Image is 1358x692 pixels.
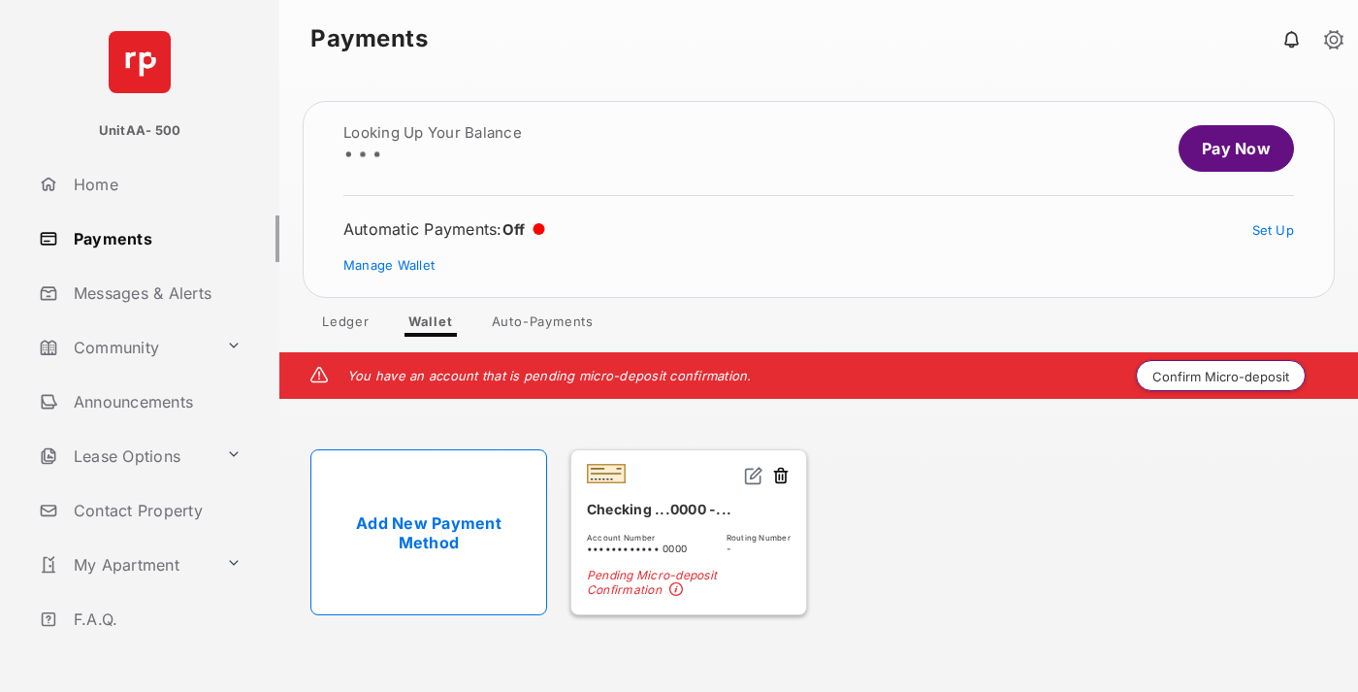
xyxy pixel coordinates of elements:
[310,27,428,50] strong: Payments
[343,125,522,141] h2: Looking up your balance
[31,433,218,479] a: Lease Options
[727,533,791,543] span: Routing Number
[744,466,763,485] img: svg+xml;base64,PHN2ZyB2aWV3Qm94PSIwIDAgMjQgMjQiIHdpZHRoPSIxNiIgaGVpZ2h0PSIxNiIgZmlsbD0ibm9uZSIgeG...
[307,313,385,337] a: Ledger
[31,270,279,316] a: Messages & Alerts
[587,493,791,525] div: Checking ...0000 -...
[587,533,687,543] span: Account Number
[31,487,279,534] a: Contact Property
[347,368,752,383] em: You have an account that is pending micro-deposit confirmation.
[109,31,171,93] img: svg+xml;base64,PHN2ZyB4bWxucz0iaHR0cDovL3d3dy53My5vcmcvMjAwMC9zdmciIHdpZHRoPSI2NCIgaGVpZ2h0PSI2NC...
[587,543,687,554] span: •••••••••••• 0000
[31,161,279,208] a: Home
[31,596,279,643] a: F.A.Q.
[393,313,469,337] a: Wallet
[99,121,181,141] p: UnitAA- 500
[31,542,218,588] a: My Apartment
[1136,360,1306,391] button: Confirm Micro-deposit
[31,324,218,371] a: Community
[727,543,791,554] span: -
[502,220,526,239] span: Off
[476,313,609,337] a: Auto-Payments
[343,257,435,273] a: Manage Wallet
[1252,222,1295,238] a: Set Up
[587,568,791,599] span: Pending Micro-deposit Confirmation
[31,215,279,262] a: Payments
[343,219,545,239] div: Automatic Payments :
[310,449,547,615] a: Add New Payment Method
[31,379,279,425] a: Announcements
